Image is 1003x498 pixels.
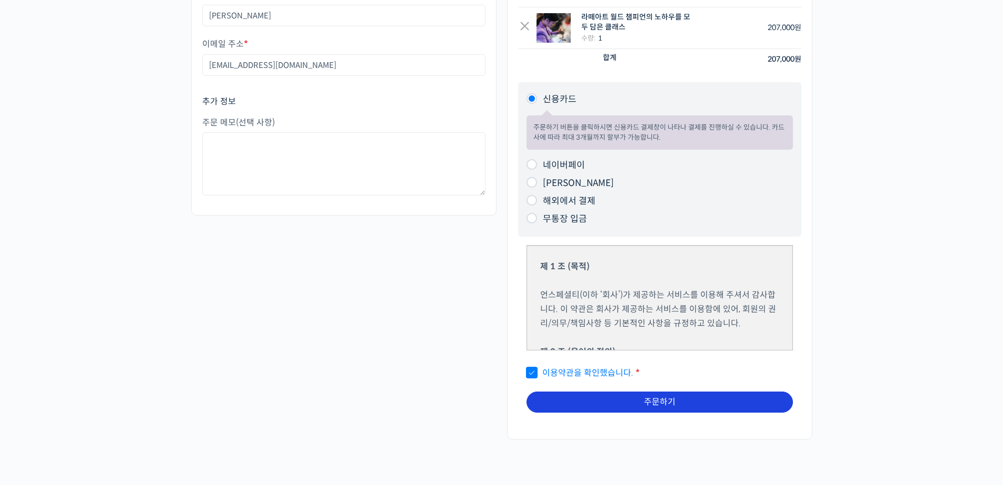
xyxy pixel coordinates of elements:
label: 신용카드 [543,94,577,105]
strong: 제 2 조 (용어의 정의) [540,346,615,357]
a: 설정 [136,334,202,360]
div: 수량: [581,33,696,44]
a: 대화 [69,334,136,360]
bdi: 207,000 [768,23,801,32]
label: 주문 메모 [202,118,485,128]
span: 원 [795,23,801,32]
span: 홈 [33,350,39,358]
span: 설정 [163,350,175,358]
label: 무통장 입금 [543,213,587,224]
a: Remove this item [518,21,531,34]
input: username@domain.com [202,54,485,76]
label: 이메일 주소 [202,40,485,49]
p: 언스페셜티(이하 ‘회사’)가 제공하는 서비스를 이용해 주셔서 감사합니다. 이 약관은 회사가 제공하는 서비스를 이용함에 있어, 회원의 권리/의무/책임사항 등 기본적인 사항을 규... [540,288,778,330]
label: 네이버페이 [543,160,585,171]
button: 주문하기 [527,392,793,413]
label: 해외에서 결제 [543,196,595,207]
bdi: 207,000 [768,54,801,64]
abbr: 필수 [635,367,640,378]
div: 라떼아트 월드 챔피언의 노하우를 모두 담은 클래스 [581,12,696,33]
abbr: 필수 [244,38,248,50]
span: 대화 [96,350,109,359]
span: 원 [795,54,801,64]
a: 이용약관 [542,367,574,378]
span: 을 확인했습니다. [527,367,633,378]
a: 홈 [3,334,69,360]
h3: 추가 정보 [202,96,485,108]
p: 주문하기 버튼을 클릭하시면 신용카드 결제창이 나타나 결제를 진행하실 수 있습니다. 카드사에 따라 최대 3개월까지 할부가 가능합니다. [533,122,786,143]
strong: 제 1 조 (목적) [540,261,590,272]
strong: 1 [598,34,602,43]
label: [PERSON_NAME] [543,178,614,189]
span: (선택 사항) [236,117,275,128]
th: 합계 [518,49,702,70]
